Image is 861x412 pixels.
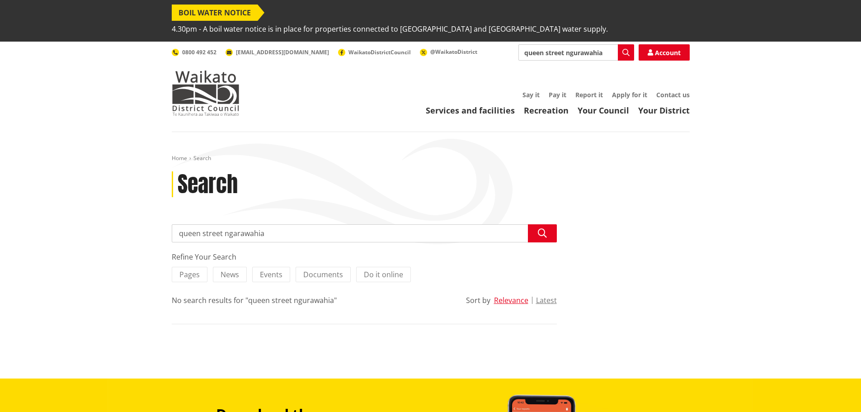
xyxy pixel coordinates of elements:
[494,296,528,304] button: Relevance
[638,105,690,116] a: Your District
[226,48,329,56] a: [EMAIL_ADDRESS][DOMAIN_NAME]
[518,44,634,61] input: Search input
[236,48,329,56] span: [EMAIL_ADDRESS][DOMAIN_NAME]
[639,44,690,61] a: Account
[466,295,490,306] div: Sort by
[172,71,240,116] img: Waikato District Council - Te Kaunihera aa Takiwaa o Waikato
[430,48,477,56] span: @WaikatoDistrict
[172,154,187,162] a: Home
[172,251,557,262] div: Refine Your Search
[172,5,258,21] span: BOIL WATER NOTICE
[182,48,216,56] span: 0800 492 452
[536,296,557,304] button: Latest
[178,171,238,198] h1: Search
[172,155,690,162] nav: breadcrumb
[426,105,515,116] a: Services and facilities
[420,48,477,56] a: @WaikatoDistrict
[819,374,852,407] iframe: Messenger Launcher
[193,154,211,162] span: Search
[522,90,540,99] a: Say it
[612,90,647,99] a: Apply for it
[364,270,403,279] span: Do it online
[172,224,557,242] input: Search input
[221,270,239,279] span: News
[172,21,608,37] span: 4.30pm - A boil water notice is in place for properties connected to [GEOGRAPHIC_DATA] and [GEOGR...
[348,48,411,56] span: WaikatoDistrictCouncil
[549,90,566,99] a: Pay it
[656,90,690,99] a: Contact us
[303,270,343,279] span: Documents
[179,270,200,279] span: Pages
[578,105,629,116] a: Your Council
[260,270,282,279] span: Events
[575,90,603,99] a: Report it
[524,105,569,116] a: Recreation
[338,48,411,56] a: WaikatoDistrictCouncil
[172,295,337,306] div: No search results for "queen street ngurawahia"
[172,48,216,56] a: 0800 492 452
